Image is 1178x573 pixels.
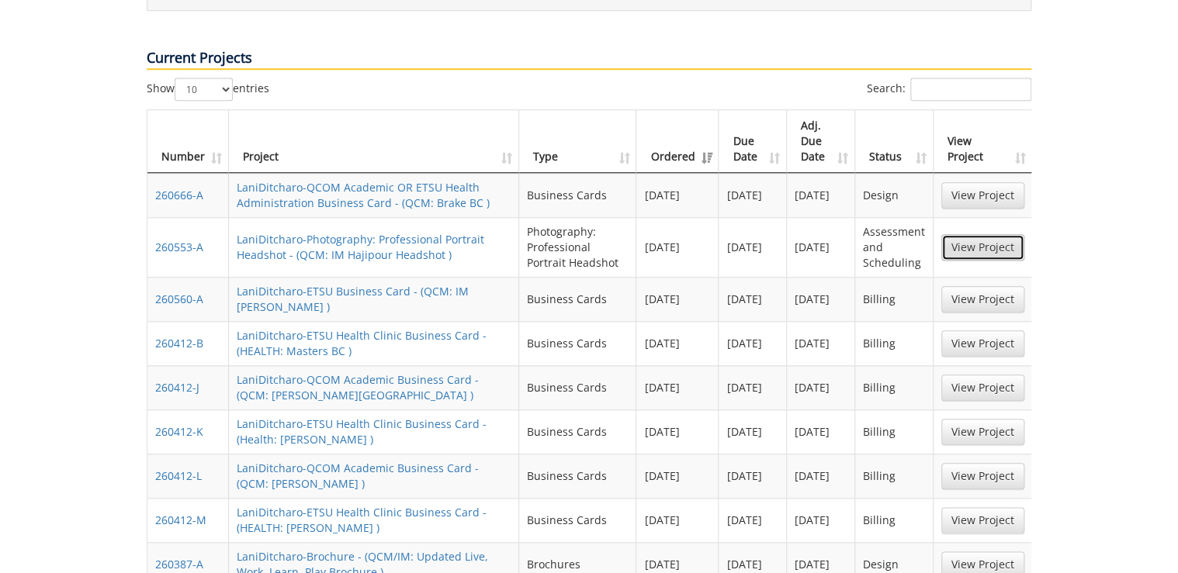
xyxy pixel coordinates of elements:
[941,234,1024,261] a: View Project
[719,365,787,409] td: [DATE]
[719,409,787,454] td: [DATE]
[147,48,1031,70] p: Current Projects
[855,454,934,498] td: Billing
[787,409,855,454] td: [DATE]
[519,365,637,409] td: Business Cards
[519,110,637,173] th: Type: activate to sort column ascending
[155,336,203,350] a: 260412-B
[237,505,487,535] a: LaniDitcharo-ETSU Health Clinic Business Card - (HEALTH: [PERSON_NAME] )
[787,454,855,498] td: [DATE]
[636,321,719,365] td: [DATE]
[636,454,719,498] td: [DATE]
[855,498,934,542] td: Billing
[155,557,203,571] a: 260387-A
[719,321,787,365] td: [DATE]
[941,463,1024,489] a: View Project
[519,454,637,498] td: Business Cards
[636,365,719,409] td: [DATE]
[155,240,203,254] a: 260553-A
[855,217,934,277] td: Assessment and Scheduling
[237,461,479,491] a: LaniDitcharo-QCOM Academic Business Card - (QCM: [PERSON_NAME] )
[787,321,855,365] td: [DATE]
[147,78,269,101] label: Show entries
[229,110,519,173] th: Project: activate to sort column ascending
[636,173,719,217] td: [DATE]
[155,424,203,439] a: 260412-K
[155,380,199,395] a: 260412-J
[175,78,233,101] select: Showentries
[237,232,484,262] a: LaniDitcharo-Photography: Professional Portrait Headshot - (QCM: IM Hajipour Headshot )
[855,277,934,321] td: Billing
[787,110,855,173] th: Adj. Due Date: activate to sort column ascending
[237,284,469,314] a: LaniDitcharo-ETSU Business Card - (QCM: IM [PERSON_NAME] )
[867,78,1031,101] label: Search:
[237,416,487,447] a: LaniDitcharo-ETSU Health Clinic Business Card - (Health: [PERSON_NAME] )
[519,173,637,217] td: Business Cards
[787,365,855,409] td: [DATE]
[719,110,787,173] th: Due Date: activate to sort column ascending
[519,277,637,321] td: Business Cards
[155,513,206,527] a: 260412-M
[855,321,934,365] td: Billing
[519,321,637,365] td: Business Cards
[519,498,637,542] td: Business Cards
[719,277,787,321] td: [DATE]
[719,173,787,217] td: [DATE]
[941,330,1024,357] a: View Project
[155,468,202,483] a: 260412-L
[855,409,934,454] td: Billing
[934,110,1032,173] th: View Project: activate to sort column ascending
[519,409,637,454] td: Business Cards
[941,182,1024,209] a: View Project
[237,328,487,358] a: LaniDitcharo-ETSU Health Clinic Business Card - (HEALTH: Masters BC )
[941,419,1024,445] a: View Project
[636,217,719,277] td: [DATE]
[910,78,1031,101] input: Search:
[636,498,719,542] td: [DATE]
[855,110,934,173] th: Status: activate to sort column ascending
[719,454,787,498] td: [DATE]
[941,286,1024,312] a: View Project
[147,110,229,173] th: Number: activate to sort column ascending
[237,372,479,402] a: LaniDitcharo-QCOM Academic Business Card - (QCM: [PERSON_NAME][GEOGRAPHIC_DATA] )
[237,180,490,210] a: LaniDitcharo-QCOM Academic OR ETSU Health Administration Business Card - (QCM: Brake BC )
[941,507,1024,533] a: View Project
[855,365,934,409] td: Billing
[636,409,719,454] td: [DATE]
[719,217,787,277] td: [DATE]
[155,188,203,202] a: 260666-A
[636,110,719,173] th: Ordered: activate to sort column ascending
[941,375,1024,401] a: View Project
[155,292,203,306] a: 260560-A
[719,498,787,542] td: [DATE]
[787,277,855,321] td: [DATE]
[787,498,855,542] td: [DATE]
[855,173,934,217] td: Design
[519,217,637,277] td: Photography: Professional Portrait Headshot
[787,173,855,217] td: [DATE]
[787,217,855,277] td: [DATE]
[636,277,719,321] td: [DATE]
